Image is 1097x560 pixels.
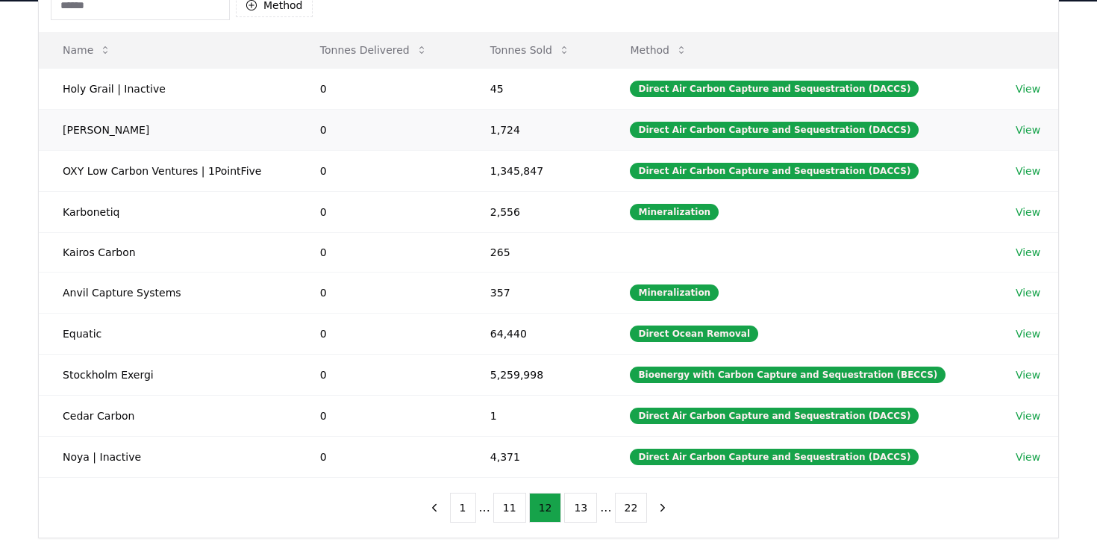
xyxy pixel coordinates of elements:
td: 0 [296,354,466,395]
div: Direct Ocean Removal [630,326,758,342]
div: Direct Air Carbon Capture and Sequestration (DACCS) [630,449,919,465]
div: Mineralization [630,204,719,220]
td: Anvil Capture Systems [39,272,296,313]
td: 5,259,998 [466,354,607,395]
button: 13 [564,493,597,523]
td: 0 [296,395,466,436]
button: 12 [529,493,562,523]
td: Karbonetiq [39,191,296,232]
a: View [1016,367,1040,382]
td: Equatic [39,313,296,354]
button: Tonnes Delivered [308,35,440,65]
td: 45 [466,68,607,109]
td: OXY Low Carbon Ventures | 1PointFive [39,150,296,191]
div: Direct Air Carbon Capture and Sequestration (DACCS) [630,122,919,138]
td: 0 [296,436,466,477]
td: 0 [296,150,466,191]
td: 0 [296,109,466,150]
a: View [1016,122,1040,137]
td: 1,724 [466,109,607,150]
button: 22 [615,493,648,523]
a: View [1016,81,1040,96]
button: 11 [493,493,526,523]
div: Direct Air Carbon Capture and Sequestration (DACCS) [630,408,919,424]
td: Noya | Inactive [39,436,296,477]
button: next page [650,493,675,523]
button: 1 [450,493,476,523]
button: Method [618,35,699,65]
button: previous page [422,493,447,523]
td: 357 [466,272,607,313]
td: Stockholm Exergi [39,354,296,395]
li: ... [479,499,490,517]
a: View [1016,285,1040,300]
td: Cedar Carbon [39,395,296,436]
a: View [1016,408,1040,423]
td: 0 [296,191,466,232]
div: Mineralization [630,284,719,301]
div: Direct Air Carbon Capture and Sequestration (DACCS) [630,163,919,179]
td: 265 [466,232,607,272]
a: View [1016,245,1040,260]
td: 0 [296,313,466,354]
a: View [1016,326,1040,341]
td: [PERSON_NAME] [39,109,296,150]
a: View [1016,449,1040,464]
td: 4,371 [466,436,607,477]
td: 64,440 [466,313,607,354]
button: Name [51,35,123,65]
li: ... [600,499,611,517]
td: 0 [296,272,466,313]
div: Direct Air Carbon Capture and Sequestration (DACCS) [630,81,919,97]
a: View [1016,164,1040,178]
td: 1 [466,395,607,436]
td: 0 [296,232,466,272]
td: 1,345,847 [466,150,607,191]
td: 2,556 [466,191,607,232]
button: Tonnes Sold [478,35,582,65]
td: 0 [296,68,466,109]
td: Holy Grail | Inactive [39,68,296,109]
a: View [1016,205,1040,220]
td: Kairos Carbon [39,232,296,272]
div: Bioenergy with Carbon Capture and Sequestration (BECCS) [630,367,946,383]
